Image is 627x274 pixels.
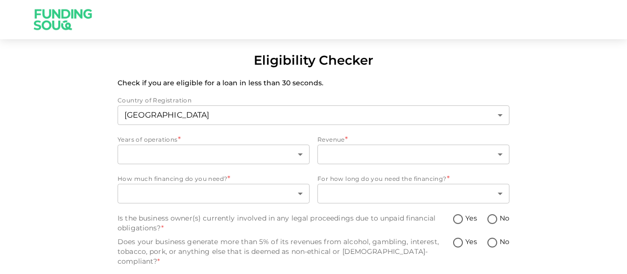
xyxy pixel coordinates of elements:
[118,145,310,164] div: yearsOfOperations
[118,78,509,88] p: Check if you are eligible for a loan in less than 30 seconds.
[317,136,345,143] span: Revenue
[500,237,509,247] span: No
[500,213,509,224] span: No
[118,97,192,104] span: Country of Registration
[317,145,509,164] div: revenue
[118,237,452,266] div: Does your business generate more than 5% of its revenues from alcohol, gambling, interest, tobacc...
[465,213,477,224] span: Yes
[118,175,227,182] span: How much financing do you need?
[118,136,178,143] span: Years of operations
[118,105,509,125] div: countryOfRegistration
[118,213,452,233] div: Is the business owner(s) currently involved in any legal proceedings due to unpaid financial obli...
[317,184,509,203] div: howLongFinancing
[465,237,477,247] span: Yes
[118,184,310,203] div: howMuchAmountNeeded
[317,175,447,182] span: For how long do you need the financing?
[254,51,373,70] div: Eligibility Checker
